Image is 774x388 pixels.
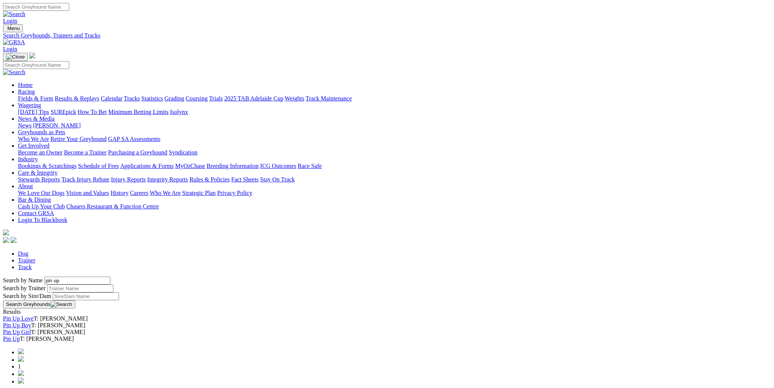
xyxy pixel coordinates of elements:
[189,176,230,183] a: Rules & Policies
[18,217,67,223] a: Login To Blackbook
[3,24,23,32] button: Toggle navigation
[3,32,771,39] a: Search Greyhounds, Trainers and Tracks
[170,109,188,115] a: Isolynx
[18,136,49,142] a: Who We Are
[298,163,322,169] a: Race Safe
[3,300,75,309] button: Search Greyhounds
[18,142,49,149] a: Get Involved
[130,190,148,196] a: Careers
[18,378,24,384] img: chevrons-right-pager-blue.svg
[3,237,9,243] img: facebook.svg
[3,322,31,328] a: Pin Up Boy
[18,149,771,156] div: Get Involved
[147,176,188,183] a: Integrity Reports
[29,52,35,58] img: logo-grsa-white.png
[18,82,33,88] a: Home
[3,336,771,342] div: T: [PERSON_NAME]
[18,122,31,129] a: News
[3,309,771,315] div: Results
[124,95,140,102] a: Tracks
[18,250,28,257] a: Dog
[44,277,110,285] input: Search by Greyhound name
[111,176,146,183] a: Injury Reports
[18,122,771,129] div: News & Media
[18,203,65,210] a: Cash Up Your Club
[3,285,46,291] label: Search by Trainer
[108,136,161,142] a: GAP SA Assessments
[18,102,41,108] a: Wagering
[207,163,259,169] a: Breeding Information
[3,329,771,336] div: T: [PERSON_NAME]
[53,292,119,300] input: Search by Sire/Dam name
[18,176,771,183] div: Care & Integrity
[18,109,771,115] div: Wagering
[3,315,34,322] a: Pin Up Love
[18,129,65,135] a: Greyhounds as Pets
[18,363,21,370] span: 1
[78,109,107,115] a: How To Bet
[3,229,9,235] img: logo-grsa-white.png
[61,176,109,183] a: Track Injury Rebate
[18,348,24,354] img: chevrons-left-pager-blue.svg
[18,203,771,210] div: Bar & Dining
[108,109,168,115] a: Minimum Betting Limits
[18,163,76,169] a: Bookings & Scratchings
[209,95,223,102] a: Trials
[120,163,174,169] a: Applications & Forms
[3,322,771,329] div: T: [PERSON_NAME]
[182,190,216,196] a: Strategic Plan
[47,285,113,292] input: Search by Trainer name
[217,190,252,196] a: Privacy Policy
[64,149,107,156] a: Become a Trainer
[3,69,25,76] img: Search
[3,61,69,69] input: Search
[18,136,771,142] div: Greyhounds as Pets
[18,183,33,189] a: About
[169,149,197,156] a: Syndication
[66,203,159,210] a: Chasers Restaurant & Function Centre
[3,18,17,24] a: Login
[101,95,122,102] a: Calendar
[260,163,296,169] a: ICG Outcomes
[10,237,16,243] img: twitter.svg
[3,11,25,18] img: Search
[78,163,119,169] a: Schedule of Fees
[231,176,259,183] a: Fact Sheets
[285,95,304,102] a: Weights
[51,136,107,142] a: Retire Your Greyhound
[18,109,49,115] a: [DATE] Tips
[3,277,43,283] label: Search by Name
[51,109,76,115] a: SUREpick
[18,149,63,156] a: Become an Owner
[306,95,352,102] a: Track Maintenance
[18,115,55,122] a: News & Media
[18,95,53,102] a: Fields & Form
[18,163,771,169] div: Industry
[141,95,163,102] a: Statistics
[186,95,208,102] a: Coursing
[33,122,80,129] a: [PERSON_NAME]
[3,3,69,11] input: Search
[224,95,283,102] a: 2025 TAB Adelaide Cup
[66,190,109,196] a: Vision and Values
[18,156,38,162] a: Industry
[108,149,167,156] a: Purchasing a Greyhound
[18,169,58,176] a: Care & Integrity
[18,196,51,203] a: Bar & Dining
[55,95,99,102] a: Results & Replays
[110,190,128,196] a: History
[3,39,25,46] img: GRSA
[18,190,771,196] div: About
[3,46,17,52] a: Login
[3,329,31,335] a: Pin Up Girl
[18,88,35,95] a: Racing
[260,176,295,183] a: Stay On Track
[165,95,184,102] a: Grading
[6,54,25,60] img: Close
[18,264,32,270] a: Track
[18,176,60,183] a: Stewards Reports
[18,210,54,216] a: Contact GRSA
[7,25,20,31] span: Menu
[18,190,64,196] a: We Love Our Dogs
